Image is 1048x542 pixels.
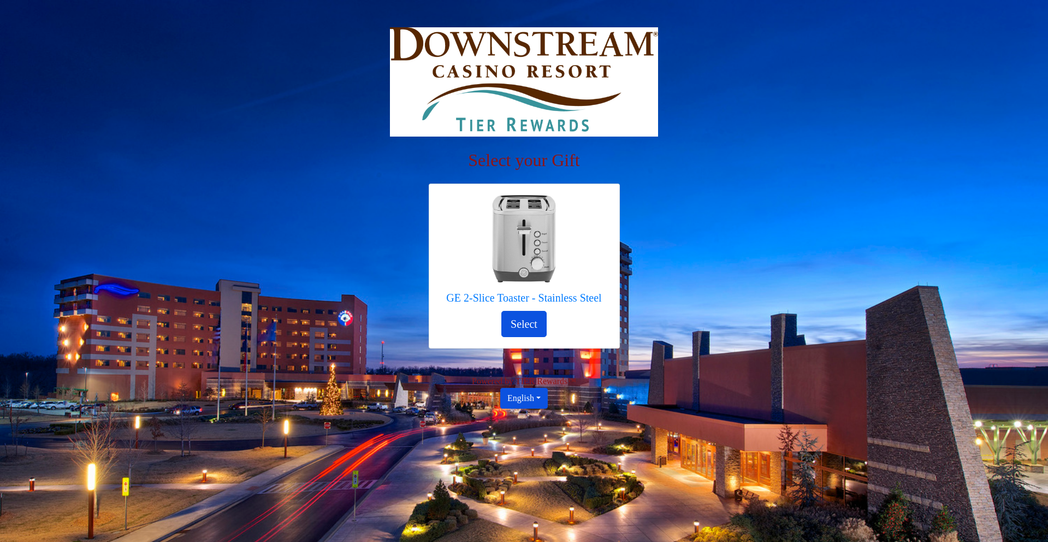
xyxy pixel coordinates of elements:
[446,291,601,304] h5: GE 2-Slice Toaster - Stainless Steel
[446,195,601,311] a: GE 2-Slice Toaster - Stainless Steel GE 2-Slice Toaster - Stainless Steel
[472,376,576,386] span: Powered by TIER Rewards™
[390,27,658,137] img: Logo
[500,388,548,409] button: English
[480,195,567,282] img: GE 2-Slice Toaster - Stainless Steel
[501,311,547,337] button: Select
[221,150,827,170] h2: Select your Gift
